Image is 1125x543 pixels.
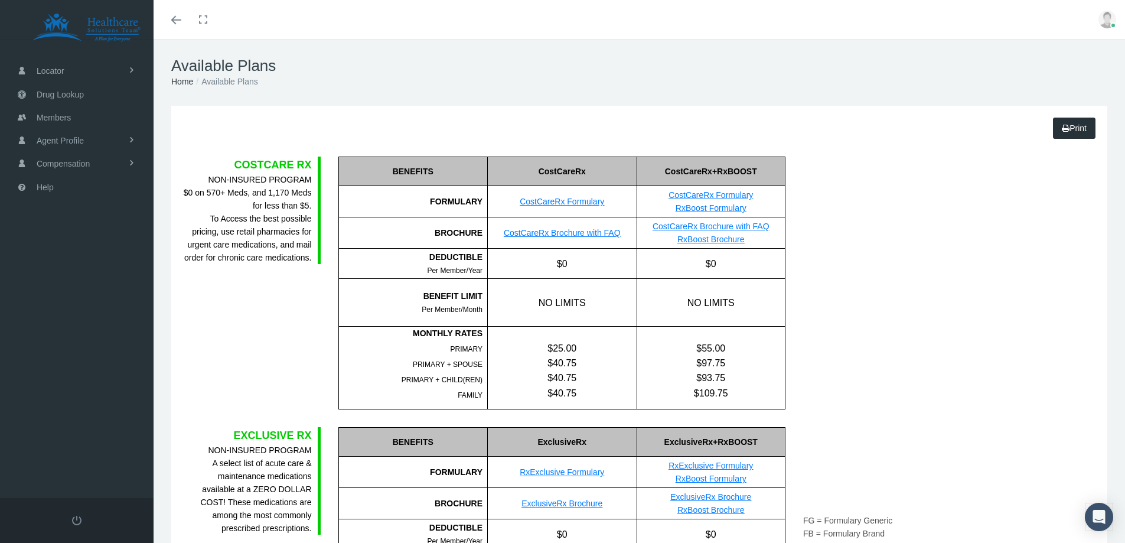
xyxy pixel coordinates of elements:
span: Per Member/Month [422,305,482,314]
a: Home [171,77,193,86]
div: NO LIMITS [637,279,785,326]
div: BROCHURE [338,488,488,519]
span: FB = Formulary Brand [803,529,885,538]
span: Help [37,176,54,199]
div: $97.75 [637,356,785,370]
div: ExclusiveRx [487,427,637,457]
a: CostCareRx Brochure with FAQ [504,228,621,238]
div: FORMULARY [338,457,488,488]
a: ExclusiveRx Brochure [670,492,751,502]
span: Locator [37,60,64,82]
a: RxBoost Formulary [676,474,746,483]
div: $40.75 [488,356,637,370]
span: PRIMARY + SPOUSE [413,360,482,369]
div: CostCareRx+RxBOOST [637,157,785,186]
div: $0 on 570+ Meds, and 1,170 Meds for less than $5. To Access the best possible pricing, use retail... [183,173,312,264]
span: FAMILY [458,391,482,399]
div: BENEFITS [338,427,488,457]
a: CostCareRx Formulary [520,197,604,206]
div: COSTCARE RX [183,157,312,173]
div: MONTHLY RATES [339,327,483,340]
span: Drug Lookup [37,83,84,106]
div: $25.00 [488,341,637,356]
div: DEDUCTIBLE [339,521,483,534]
b: NON-INSURED PROGRAM [208,446,311,455]
a: CostCareRx Formulary [669,190,753,200]
div: A select list of acute care & maintenance medications available at a ZERO DOLLAR COST! These medi... [183,444,312,535]
div: NO LIMITS [487,279,637,326]
img: user-placeholder.jpg [1098,11,1116,28]
a: RxBoost Formulary [676,203,746,213]
div: $93.75 [637,370,785,385]
span: PRIMARY [451,345,482,353]
div: DEDUCTIBLE [339,251,483,264]
a: RxBoost Brochure [677,235,745,244]
span: Per Member/Year [427,266,482,275]
span: FG = Formulary Generic [803,516,892,525]
div: FORMULARY [338,186,488,217]
span: Agent Profile [37,129,84,152]
div: $40.75 [488,386,637,401]
a: RxExclusive Formulary [520,467,604,477]
span: Compensation [37,152,90,175]
a: CostCareRx Brochure with FAQ [653,222,769,231]
div: $109.75 [637,386,785,401]
div: BROCHURE [338,217,488,249]
div: BENEFIT LIMIT [339,290,483,303]
a: RxExclusive Formulary [669,461,753,470]
div: ExclusiveRx+RxBOOST [637,427,785,457]
div: CostCareRx [487,157,637,186]
div: $0 [637,249,785,278]
div: EXCLUSIVE RX [183,427,312,444]
a: ExclusiveRx Brochure [521,499,602,508]
img: HEALTHCARE SOLUTIONS TEAM, LLC [15,13,157,43]
a: Print [1053,118,1095,139]
span: PRIMARY + CHILD(REN) [402,376,482,384]
div: $55.00 [637,341,785,356]
div: BENEFITS [338,157,488,186]
span: Members [37,106,71,129]
h1: Available Plans [171,57,1107,75]
b: NON-INSURED PROGRAM [208,175,311,184]
a: RxBoost Brochure [677,505,745,515]
li: Available Plans [193,75,257,88]
div: $40.75 [488,370,637,385]
div: $0 [487,249,637,278]
div: Open Intercom Messenger [1085,503,1113,531]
